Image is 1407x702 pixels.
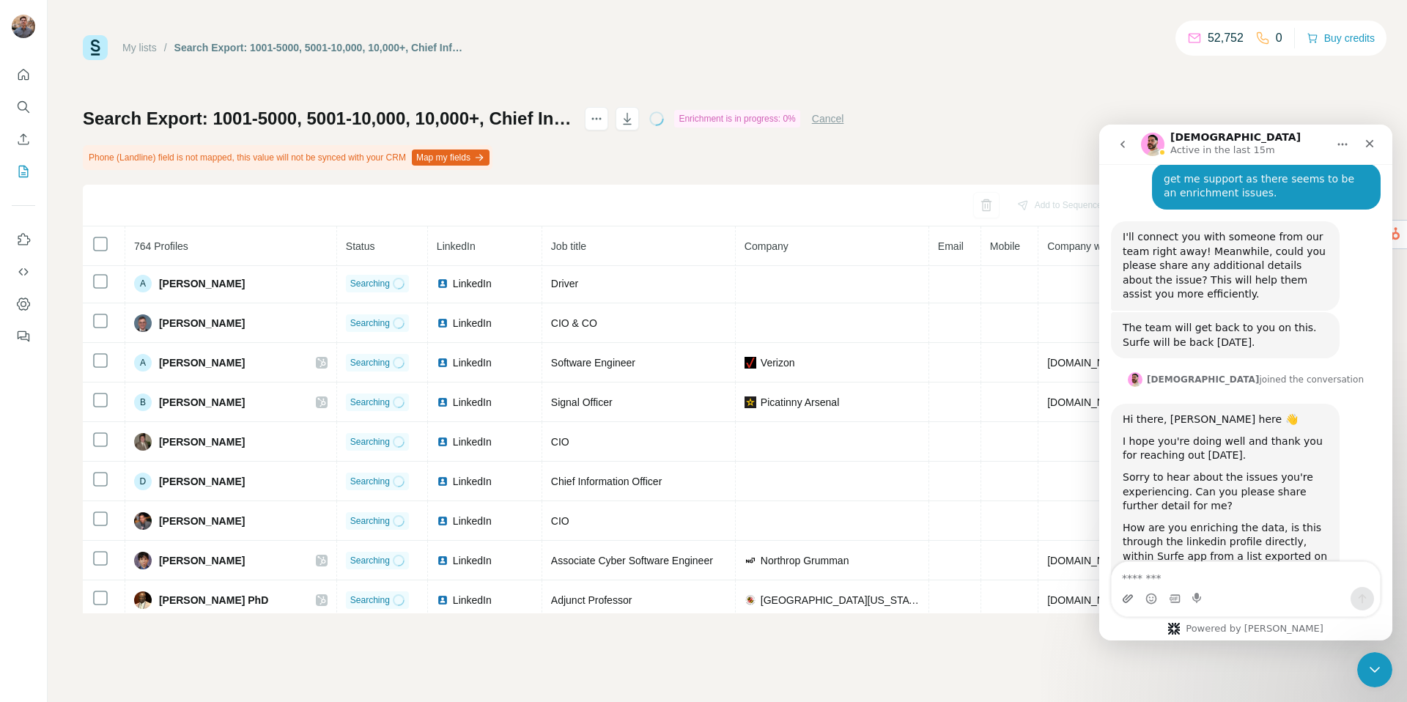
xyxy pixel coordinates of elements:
[585,107,608,130] button: actions
[83,107,572,130] h1: Search Export: 1001-5000, 5001-10,000, 10,000+, Chief Information Security Officer, Chief Informa...
[745,357,756,369] img: company-logo
[453,395,492,410] span: LinkedIn
[12,15,35,38] img: Avatar
[12,279,281,531] div: Christian says…
[350,554,390,567] span: Searching
[134,433,152,451] img: Avatar
[134,512,152,530] img: Avatar
[12,94,35,120] button: Search
[134,591,152,609] img: Avatar
[1047,396,1129,408] span: [DOMAIN_NAME]
[346,240,375,252] span: Status
[174,40,465,55] div: Search Export: 1001-5000, 5001-10,000, 10,000+, Chief Information Security Officer, Chief Informa...
[453,474,492,489] span: LinkedIn
[23,468,34,480] button: Upload attachment
[437,515,448,527] img: LinkedIn logo
[1047,240,1129,252] span: Company website
[93,468,105,480] button: Start recording
[350,356,390,369] span: Searching
[1047,555,1129,566] span: [DOMAIN_NAME]
[12,279,240,498] div: Hi there, [PERSON_NAME] here 👋I hope you're doing well and thank you for reaching out [DATE].Sorr...
[70,468,81,480] button: Gif picker
[745,594,756,606] img: company-logo
[437,436,448,448] img: LinkedIn logo
[12,259,35,285] button: Use Surfe API
[159,355,245,370] span: [PERSON_NAME]
[551,278,578,289] span: Driver
[745,396,756,408] img: company-logo
[46,468,58,480] button: Emoji picker
[159,316,245,330] span: [PERSON_NAME]
[812,111,844,126] button: Cancel
[437,278,448,289] img: LinkedIn logo
[674,110,799,128] div: Enrichment is in progress: 0%
[437,357,448,369] img: LinkedIn logo
[134,394,152,411] div: B
[453,553,492,568] span: LinkedIn
[12,323,35,350] button: Feedback
[159,514,245,528] span: [PERSON_NAME]
[938,240,964,252] span: Email
[134,275,152,292] div: A
[551,396,613,408] span: Signal Officer
[437,555,448,566] img: LinkedIn logo
[12,62,35,88] button: Quick start
[551,476,662,487] span: Chief Information Officer
[990,240,1020,252] span: Mobile
[437,396,448,408] img: LinkedIn logo
[159,474,245,489] span: [PERSON_NAME]
[159,395,245,410] span: [PERSON_NAME]
[83,35,108,60] img: Surfe Logo
[134,473,152,490] div: D
[164,40,167,55] li: /
[159,593,268,607] span: [PERSON_NAME] PhD
[453,593,492,607] span: LinkedIn
[1208,29,1244,47] p: 52,752
[551,555,713,566] span: Associate Cyber Software Engineer
[159,553,245,568] span: [PERSON_NAME]
[437,594,448,606] img: LinkedIn logo
[745,555,756,566] img: company-logo
[159,276,245,291] span: [PERSON_NAME]
[23,288,229,303] div: Hi there, [PERSON_NAME] here 👋
[134,354,152,372] div: A
[412,149,490,166] button: Map my fields
[134,240,188,252] span: 764 Profiles
[12,291,35,317] button: Dashboard
[437,476,448,487] img: LinkedIn logo
[134,314,152,332] img: Avatar
[1307,28,1375,48] button: Buy credits
[350,594,390,607] span: Searching
[134,552,152,569] img: Avatar
[1276,29,1282,47] p: 0
[761,593,920,607] span: [GEOGRAPHIC_DATA][US_STATE]
[350,277,390,290] span: Searching
[453,316,492,330] span: LinkedIn
[453,514,492,528] span: LinkedIn
[551,436,569,448] span: CIO
[437,317,448,329] img: LinkedIn logo
[350,317,390,330] span: Searching
[453,276,492,291] span: LinkedIn
[350,475,390,488] span: Searching
[23,346,229,389] div: Sorry to hear about the issues you're experiencing. Can you please share further detail for me?
[1047,594,1129,606] span: [DOMAIN_NAME]
[350,396,390,409] span: Searching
